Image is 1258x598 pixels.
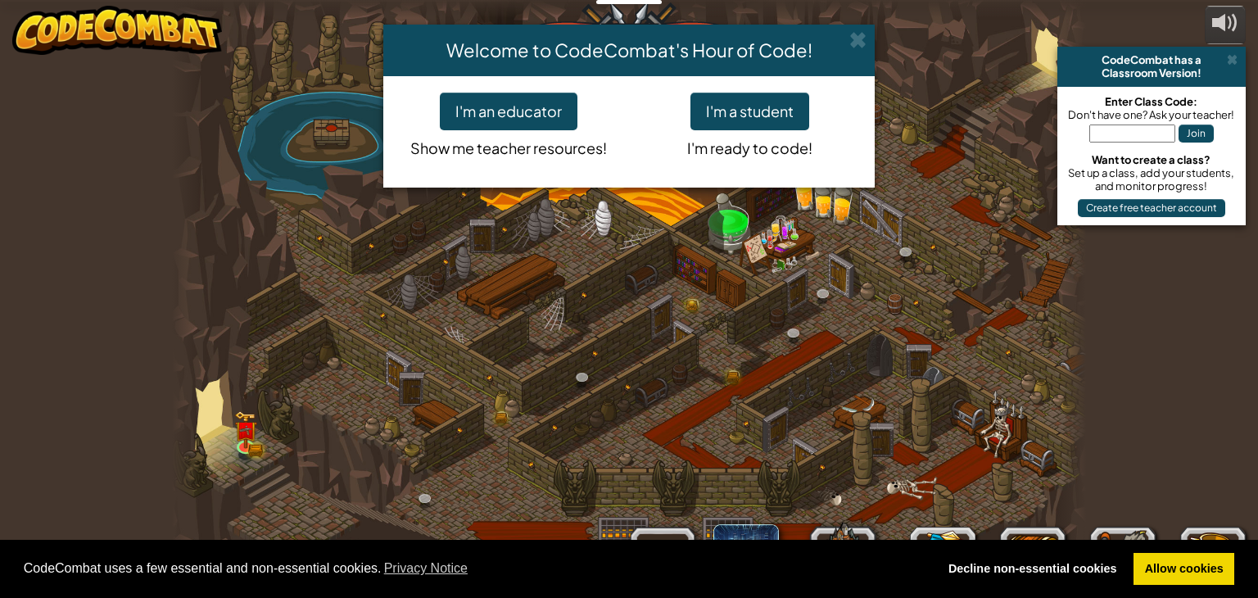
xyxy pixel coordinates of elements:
[440,93,577,130] button: I'm an educator
[690,93,809,130] button: I'm a student
[400,130,617,160] p: Show me teacher resources!
[24,556,925,581] span: CodeCombat uses a few essential and non-essential cookies.
[1134,553,1234,586] a: allow cookies
[382,556,471,581] a: learn more about cookies
[641,130,858,160] p: I'm ready to code!
[937,553,1128,586] a: deny cookies
[396,37,862,63] h4: Welcome to CodeCombat's Hour of Code!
